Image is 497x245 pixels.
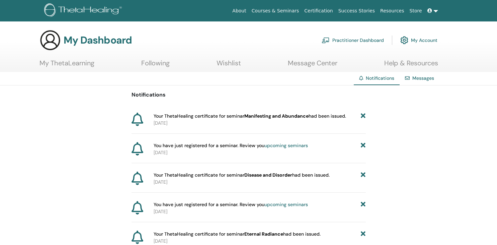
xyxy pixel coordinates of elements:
[154,142,308,149] span: You have just registered for a seminar. Review you
[154,149,366,156] p: [DATE]
[400,33,437,48] a: My Account
[407,5,425,17] a: Store
[141,59,170,72] a: Following
[322,37,330,43] img: chalkboard-teacher.svg
[154,120,366,127] p: [DATE]
[217,59,241,72] a: Wishlist
[132,91,366,99] p: Notifications
[39,29,61,51] img: generic-user-icon.jpg
[366,75,394,81] span: Notifications
[288,59,337,72] a: Message Center
[154,208,366,215] p: [DATE]
[412,75,434,81] a: Messages
[154,113,346,120] span: Your ThetaHealing certificate for seminar had been issued.
[39,59,94,72] a: My ThetaLearning
[154,201,308,208] span: You have just registered for a seminar. Review you
[64,34,132,46] h3: My Dashboard
[249,5,302,17] a: Courses & Seminars
[244,172,292,178] b: Disease and Disorder
[400,35,408,46] img: cog.svg
[322,33,384,48] a: Practitioner Dashboard
[44,3,124,18] img: logo.png
[154,172,330,179] span: Your ThetaHealing certificate for seminar had been issued.
[336,5,378,17] a: Success Stories
[264,201,308,207] a: upcoming seminars
[244,231,283,237] b: Eternal Radiance
[244,113,309,119] b: Manifesting and Abundance
[264,142,308,148] a: upcoming seminars
[302,5,335,17] a: Certification
[154,231,321,238] span: Your ThetaHealing certificate for seminar had been issued.
[154,179,366,186] p: [DATE]
[230,5,249,17] a: About
[378,5,407,17] a: Resources
[154,238,366,245] p: [DATE]
[384,59,438,72] a: Help & Resources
